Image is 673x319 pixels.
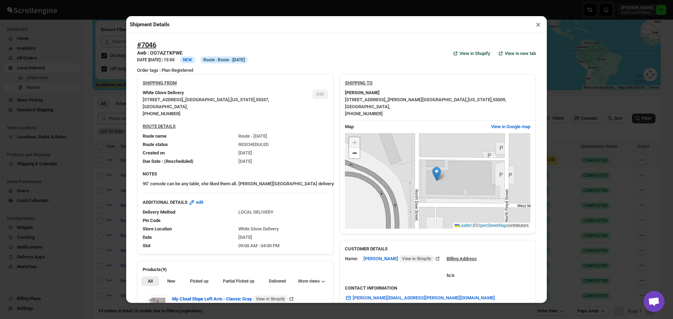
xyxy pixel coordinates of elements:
span: Due Date : (Rescheduled) [143,159,193,164]
h2: Shipment Details [130,21,170,28]
span: [PERSON_NAME][GEOGRAPHIC_DATA] , [388,97,468,102]
a: Leaflet [455,223,471,228]
span: Pin Code [143,218,161,223]
a: View in Shopify [448,48,494,59]
u: ROUTE DETAILS [143,124,176,129]
b: White Glove Delivery [143,89,184,96]
button: View in Google map [487,121,535,132]
span: [US_STATE] , [468,97,493,102]
span: edit [196,199,203,206]
span: [DATE] [238,159,252,164]
a: [PHONE_NUMBER] [341,301,395,313]
span: My Cloud Slope Left Arm - Classic Gray [172,296,288,303]
u: SHIPPING TO [345,80,373,85]
img: Marker [432,167,441,181]
span: [PHONE_NUMBER] [143,111,181,116]
a: OpenStreetMap [477,223,507,228]
div: Name: [345,255,358,262]
h3: CONTACT INFORMATION [345,285,530,292]
span: View in Google map [491,123,530,130]
span: View in Shopify [460,50,490,57]
span: Partial Picked up [223,278,254,284]
button: More views [294,276,329,286]
button: edit [184,197,208,208]
div: Order tags : Plan Registered [137,67,536,74]
b: NOTES [143,171,157,176]
button: #7046 [137,41,156,49]
div: © contributors [453,223,530,229]
span: Delivered [269,278,286,284]
h3: CUSTOMER DETAILS [345,245,530,252]
span: Slot [143,243,150,248]
span: , [387,97,388,102]
h3: Awb : OO7AZTKPWE [137,49,247,56]
a: [PERSON_NAME] View in Shopify [363,256,441,261]
span: View in new tab [505,50,536,57]
button: × [533,20,543,29]
span: RESCHEDULED [238,142,268,147]
span: − [352,148,357,157]
b: [DATE] | 15:50 [148,57,175,62]
b: ADDITIONAL DETAILS [143,199,188,206]
span: All [148,278,153,284]
button: View in new tab [493,48,540,59]
span: [DATE] [238,150,252,155]
a: Open chat [644,291,665,312]
span: Date [143,235,152,240]
span: Store Location [143,226,172,231]
span: 09:00 AM - 04:00 PM [238,243,279,248]
u: SHIPPING FROM [143,80,177,85]
span: [PERSON_NAME] [363,255,434,262]
span: 55009 , [493,97,506,102]
span: [GEOGRAPHIC_DATA] , [185,97,231,102]
span: Delivery Method [143,209,175,215]
span: White Glove Delivery [238,226,279,231]
span: Route status [143,142,168,147]
span: [PERSON_NAME][EMAIL_ADDRESS][PERSON_NAME][DOMAIN_NAME] [353,294,495,301]
span: NEW [183,57,192,62]
span: [GEOGRAPHIC_DATA] , [143,104,188,109]
span: [US_STATE] , [231,97,256,102]
span: [STREET_ADDRESS] , [143,97,184,102]
p: 90" console can be any table, she liked them all. [PERSON_NAME][GEOGRAPHIC_DATA] delivery. [143,180,328,187]
span: More views [298,278,320,284]
span: + [352,138,357,147]
a: Zoom out [349,148,360,158]
span: New [167,278,175,284]
span: Route - [DATE] [238,133,267,139]
span: View in Shopify [402,256,431,262]
span: LOCAL DELIVERY [238,209,273,215]
a: Zoom in [349,137,360,148]
h2: Products(9) [143,266,328,273]
a: My Cloud Slope Left Arm - Classic Gray View in Shopify [172,296,295,301]
img: Item [147,296,168,317]
span: Picked up [190,278,209,284]
span: | [473,223,474,228]
span: 55337 , [256,97,269,102]
span: Created on [143,150,165,155]
div: N/A [447,265,477,279]
span: [STREET_ADDRESS] , [345,97,387,102]
span: Route : Route - [DATE] [203,57,245,63]
span: [GEOGRAPHIC_DATA] , [345,104,390,109]
span: , [184,97,185,102]
a: [PERSON_NAME][EMAIL_ADDRESS][PERSON_NAME][DOMAIN_NAME] [341,292,499,304]
b: [PERSON_NAME] [345,89,380,96]
span: [DATE] [238,235,252,240]
h3: DATE [137,57,175,63]
span: View in Shopify [256,296,285,302]
span: Route name [143,133,166,139]
span: [PHONE_NUMBER] [345,111,383,116]
u: Billing Address [447,256,477,261]
b: Map [345,124,354,129]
